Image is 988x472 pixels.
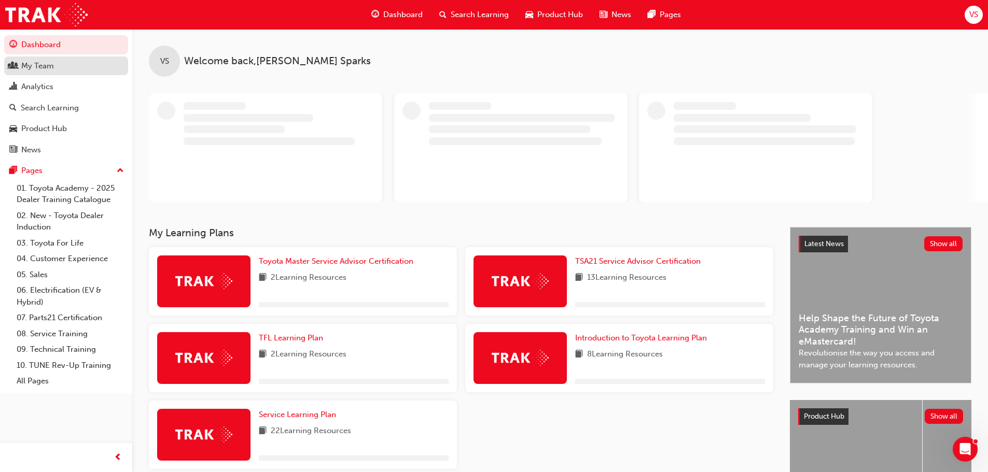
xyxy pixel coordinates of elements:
[4,119,128,138] a: Product Hub
[798,408,963,425] a: Product HubShow all
[575,332,711,344] a: Introduction to Toyota Learning Plan
[9,40,17,50] span: guage-icon
[12,208,128,235] a: 02. New - Toyota Dealer Induction
[117,164,124,178] span: up-icon
[648,8,656,21] span: pages-icon
[259,332,327,344] a: TFL Learning Plan
[587,348,663,361] span: 8 Learning Resources
[611,9,631,21] span: News
[790,227,971,383] a: Latest NewsShow allHelp Shape the Future of Toyota Academy Training and Win an eMastercard!Revolu...
[9,104,17,113] span: search-icon
[965,6,983,24] button: VS
[4,33,128,161] button: DashboardMy TeamAnalyticsSearch LearningProduct HubNews
[9,82,17,92] span: chart-icon
[21,144,41,156] div: News
[953,437,978,462] iframe: Intercom live chat
[799,312,963,348] span: Help Shape the Future of Toyota Academy Training and Win an eMastercard!
[591,4,639,25] a: news-iconNews
[21,102,79,114] div: Search Learning
[4,77,128,96] a: Analytics
[149,227,773,239] h3: My Learning Plans
[21,123,67,135] div: Product Hub
[5,3,88,26] img: Trak
[21,81,53,93] div: Analytics
[492,273,549,289] img: Trak
[4,161,128,180] button: Pages
[271,425,351,438] span: 22 Learning Resources
[12,251,128,267] a: 04. Customer Experience
[12,235,128,251] a: 03. Toyota For Life
[271,271,346,284] span: 2 Learning Resources
[271,348,346,361] span: 2 Learning Resources
[9,166,17,176] span: pages-icon
[439,8,447,21] span: search-icon
[114,451,122,464] span: prev-icon
[12,282,128,310] a: 06. Electrification (EV & Hybrid)
[575,255,705,267] a: TSA21 Service Advisor Certification
[799,347,963,370] span: Revolutionise the way you access and manage your learning resources.
[537,9,583,21] span: Product Hub
[9,146,17,155] span: news-icon
[517,4,591,25] a: car-iconProduct Hub
[12,326,128,342] a: 08. Service Training
[804,239,844,248] span: Latest News
[12,267,128,283] a: 05. Sales
[184,55,371,67] span: Welcome back , [PERSON_NAME] Sparks
[4,98,128,118] a: Search Learning
[259,409,340,421] a: Service Learning Plan
[259,410,336,419] span: Service Learning Plan
[492,350,549,366] img: Trak
[925,409,964,424] button: Show all
[259,333,323,342] span: TFL Learning Plan
[175,426,232,442] img: Trak
[4,35,128,54] a: Dashboard
[431,4,517,25] a: search-iconSearch Learning
[4,56,128,76] a: My Team
[660,9,681,21] span: Pages
[160,55,169,67] span: VS
[12,373,128,389] a: All Pages
[639,4,689,25] a: pages-iconPages
[575,256,701,266] span: TSA21 Service Advisor Certification
[259,271,267,284] span: book-icon
[575,348,583,361] span: book-icon
[587,271,666,284] span: 13 Learning Resources
[363,4,431,25] a: guage-iconDashboard
[21,60,54,72] div: My Team
[9,124,17,134] span: car-icon
[804,412,844,421] span: Product Hub
[12,357,128,374] a: 10. TUNE Rev-Up Training
[600,8,607,21] span: news-icon
[21,165,43,177] div: Pages
[4,140,128,160] a: News
[799,236,963,252] a: Latest NewsShow all
[175,350,232,366] img: Trak
[12,180,128,208] a: 01. Toyota Academy - 2025 Dealer Training Catalogue
[259,348,267,361] span: book-icon
[575,271,583,284] span: book-icon
[175,273,232,289] img: Trak
[451,9,509,21] span: Search Learning
[259,256,413,266] span: Toyota Master Service Advisor Certification
[9,62,17,71] span: people-icon
[525,8,533,21] span: car-icon
[371,8,379,21] span: guage-icon
[924,236,963,251] button: Show all
[259,425,267,438] span: book-icon
[383,9,423,21] span: Dashboard
[575,333,707,342] span: Introduction to Toyota Learning Plan
[12,341,128,357] a: 09. Technical Training
[12,310,128,326] a: 07. Parts21 Certification
[259,255,418,267] a: Toyota Master Service Advisor Certification
[969,9,978,21] span: VS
